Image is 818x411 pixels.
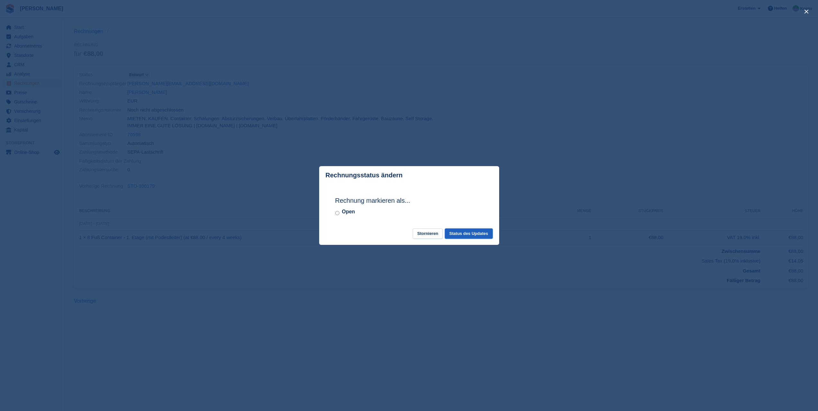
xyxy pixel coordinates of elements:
button: Stornieren [413,228,443,239]
label: Open [342,208,355,216]
button: Status des Updates [445,228,493,239]
button: close [801,6,812,17]
p: Rechnungsstatus ändern [326,172,403,179]
h2: Rechnung markieren als... [335,196,483,205]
